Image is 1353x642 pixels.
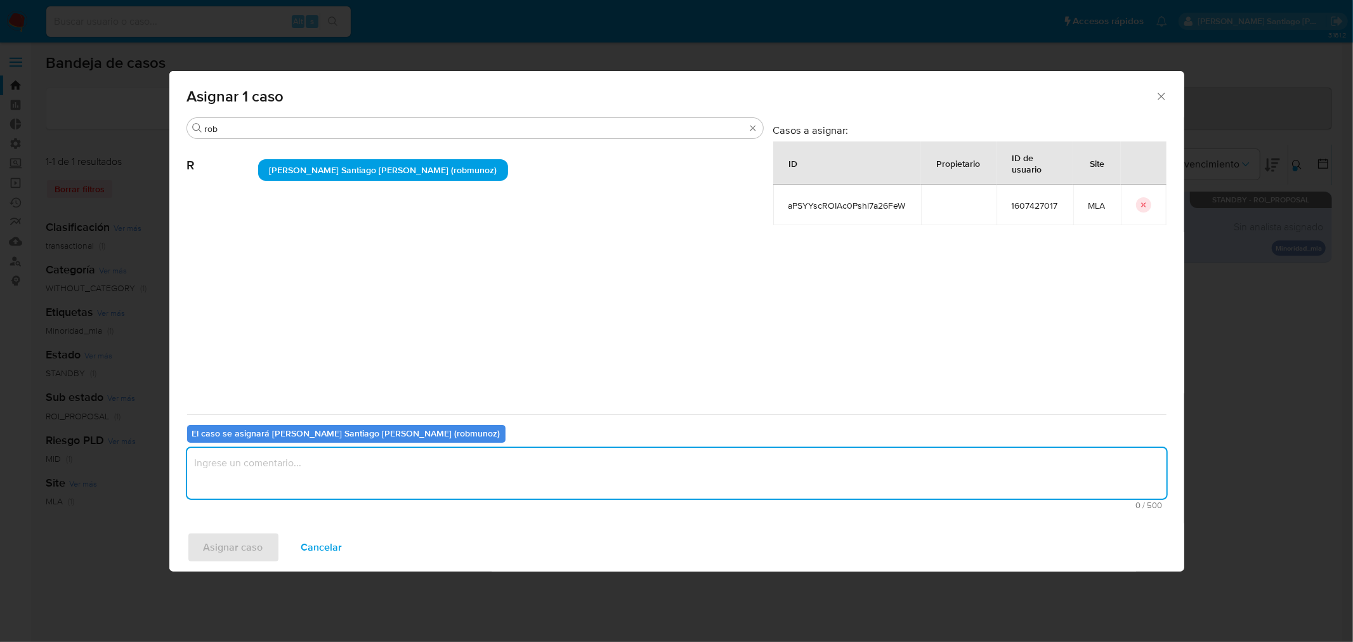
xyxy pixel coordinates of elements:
input: Buscar analista [205,123,745,134]
span: Cancelar [301,534,343,561]
span: 1607427017 [1012,200,1058,211]
span: aPSYYscROIAc0Pshl7a26FeW [788,200,906,211]
span: R [187,139,258,173]
button: Cerrar ventana [1155,90,1167,102]
div: ID [774,148,813,178]
button: Borrar [748,123,758,133]
span: Asignar 1 caso [187,89,1156,104]
div: Propietario [922,148,996,178]
button: Cancelar [285,532,359,563]
span: MLA [1088,200,1106,211]
div: [PERSON_NAME] Santiago [PERSON_NAME] (robmunoz) [258,159,508,181]
h3: Casos a asignar: [773,124,1167,136]
button: Buscar [192,123,202,133]
span: [PERSON_NAME] Santiago [PERSON_NAME] (robmunoz) [269,164,497,176]
button: icon-button [1136,197,1151,213]
b: El caso se asignará [PERSON_NAME] Santiago [PERSON_NAME] (robmunoz) [192,427,500,440]
div: Site [1075,148,1120,178]
span: Máximo 500 caracteres [191,501,1163,509]
div: assign-modal [169,71,1184,572]
div: ID de usuario [997,142,1073,184]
